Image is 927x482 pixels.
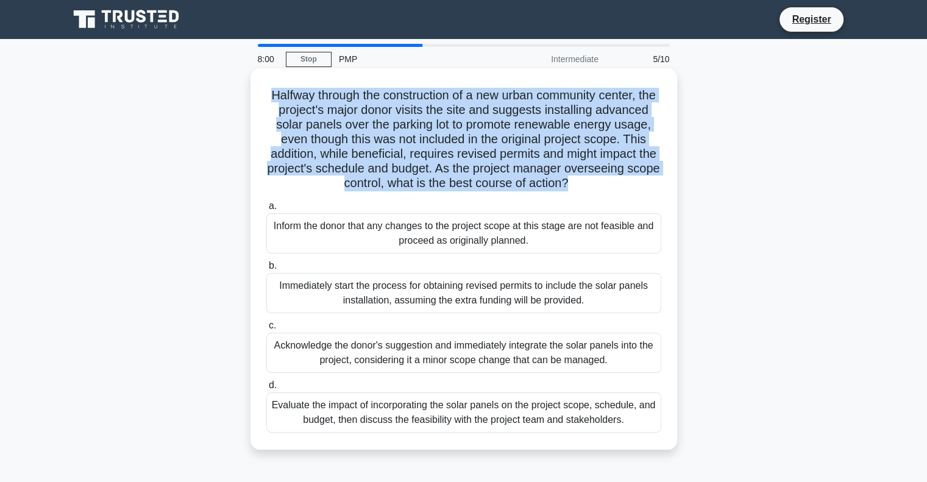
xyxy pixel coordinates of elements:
span: c. [269,320,276,330]
div: Evaluate the impact of incorporating the solar panels on the project scope, schedule, and budget,... [266,392,661,433]
span: b. [269,260,277,271]
span: a. [269,200,277,211]
div: Immediately start the process for obtaining revised permits to include the solar panels installat... [266,273,661,313]
div: 8:00 [250,47,286,71]
div: Intermediate [499,47,606,71]
span: d. [269,380,277,390]
a: Stop [286,52,332,67]
div: 5/10 [606,47,677,71]
a: Register [784,12,838,27]
div: Acknowledge the donor's suggestion and immediately integrate the solar panels into the project, c... [266,333,661,373]
div: Inform the donor that any changes to the project scope at this stage are not feasible and proceed... [266,213,661,253]
h5: Halfway through the construction of a new urban community center, the project's major donor visit... [265,88,662,191]
div: PMP [332,47,499,71]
